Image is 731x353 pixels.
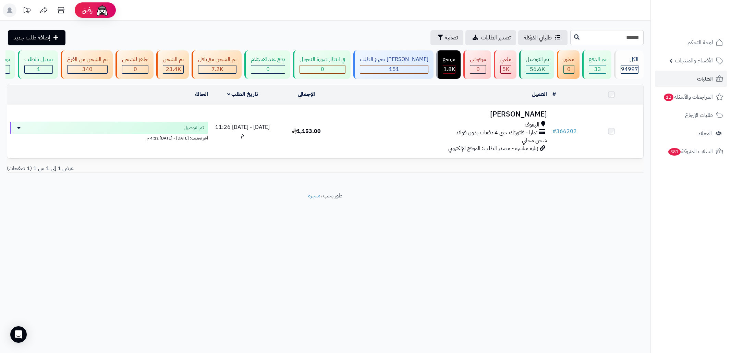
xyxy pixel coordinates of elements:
div: 56622 [526,65,549,73]
a: مرتجع 1.8K [435,50,462,79]
span: 0 [567,65,571,73]
span: طلبات الإرجاع [685,110,713,120]
div: 7223 [198,65,236,73]
span: الطلبات [697,74,713,84]
div: [PERSON_NAME] تجهيز الطلب [360,56,428,63]
span: طلباتي المُوكلة [524,34,552,42]
div: مرفوض [470,56,486,63]
div: تم الدفع [589,56,606,63]
a: الإجمالي [298,90,315,98]
span: الأقسام والمنتجات [675,56,713,65]
span: شحن مجاني [522,136,547,145]
span: السلات المتروكة [668,147,713,156]
span: 381 [668,148,681,156]
span: 1 [37,65,40,73]
span: 33 [594,65,601,73]
div: 1 [25,65,52,73]
span: 56.6K [530,65,545,73]
div: مرتجع [443,56,455,63]
a: تم الشحن مع ناقل 7.2K [190,50,243,79]
div: 340 [68,65,107,73]
div: 0 [300,65,345,73]
div: جاهز للشحن [122,56,148,63]
span: 5K [502,65,509,73]
a: تصدير الطلبات [465,30,516,45]
a: العملاء [655,125,727,142]
span: 1.8K [443,65,455,73]
span: المراجعات والأسئلة [663,92,713,102]
a: #366202 [552,127,577,135]
a: تم الدفع 33 [581,50,613,79]
div: عرض 1 إلى 1 من 1 (1 صفحات) [2,165,325,172]
div: 1810 [443,65,455,73]
h3: [PERSON_NAME] [341,110,547,118]
a: تعديل بالطلب 1 [16,50,59,79]
div: تم الشحن مع ناقل [198,56,236,63]
span: 0 [134,65,137,73]
div: Open Intercom Messenger [10,326,27,343]
a: الحالة [195,90,208,98]
span: 340 [82,65,93,73]
a: الطلبات [655,71,727,87]
a: طلباتي المُوكلة [518,30,568,45]
span: تم التوصيل [184,124,204,131]
div: 0 [122,65,148,73]
div: دفع عند الاستلام [251,56,285,63]
a: دفع عند الاستلام 0 [243,50,292,79]
a: تحديثات المنصة [18,3,35,19]
div: تعديل بالطلب [24,56,53,63]
span: الهفوف [525,121,539,129]
div: معلق [563,56,574,63]
button: تصفية [430,30,463,45]
span: 1,153.00 [292,127,321,135]
span: رفيق [82,6,93,14]
a: جاهز للشحن 0 [114,50,155,79]
span: تمارا - فاتورتك حتى 4 دفعات بدون فوائد [456,129,537,137]
span: تصفية [445,34,458,42]
a: متجرة [308,192,320,200]
a: معلق 0 [556,50,581,79]
div: 0 [564,65,574,73]
span: 12 [664,94,673,101]
span: # [552,127,556,135]
a: مرفوض 0 [462,50,492,79]
span: إضافة طلب جديد [13,34,50,42]
div: ملغي [500,56,511,63]
div: 0 [251,65,285,73]
a: العميل [532,90,547,98]
img: ai-face.png [95,3,109,17]
span: 151 [389,65,399,73]
div: تم التوصيل [526,56,549,63]
span: 23.4K [166,65,181,73]
a: # [552,90,556,98]
span: تصدير الطلبات [481,34,511,42]
a: لوحة التحكم [655,34,727,51]
a: تم الشحن 23.4K [155,50,190,79]
div: تم الشحن [163,56,184,63]
div: 23440 [163,65,183,73]
span: 94997 [621,65,638,73]
div: 33 [589,65,606,73]
span: زيارة مباشرة - مصدر الطلب: الموقع الإلكتروني [448,144,538,153]
span: العملاء [698,129,712,138]
div: 4973 [501,65,511,73]
span: 0 [476,65,480,73]
a: الكل94997 [613,50,645,79]
a: طلبات الإرجاع [655,107,727,123]
a: المراجعات والأسئلة12 [655,89,727,105]
span: 0 [266,65,270,73]
div: الكل [621,56,638,63]
a: ملغي 5K [492,50,518,79]
span: [DATE] - [DATE] 11:26 م [215,123,270,139]
div: اخر تحديث: [DATE] - [DATE] 4:22 م [10,134,208,141]
span: 7.2K [211,65,223,73]
div: 151 [360,65,428,73]
span: لوحة التحكم [687,38,713,47]
div: 0 [470,65,486,73]
a: السلات المتروكة381 [655,143,727,160]
a: تاريخ الطلب [227,90,258,98]
span: 0 [321,65,324,73]
a: تم التوصيل 56.6K [518,50,556,79]
a: [PERSON_NAME] تجهيز الطلب 151 [352,50,435,79]
div: في انتظار صورة التحويل [300,56,345,63]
